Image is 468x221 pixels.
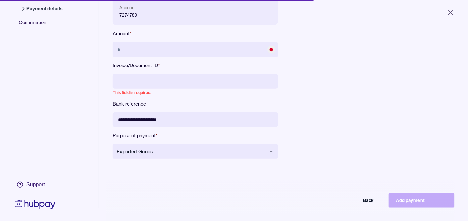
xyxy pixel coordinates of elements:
a: Support [13,178,57,192]
label: Bank reference [113,101,278,107]
span: Payment details [26,5,65,12]
span: Exported Goods [117,148,266,155]
div: Support [26,181,45,188]
button: Close [439,5,463,20]
button: Back [316,193,382,208]
p: Account [119,4,271,11]
label: Invoice/Document ID [113,62,278,69]
span: Confirmation [19,19,72,31]
p: 7274789 [119,11,271,19]
p: This field is required. [113,90,278,95]
label: Purpose of payment [113,132,278,139]
label: Amount [113,30,278,37]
